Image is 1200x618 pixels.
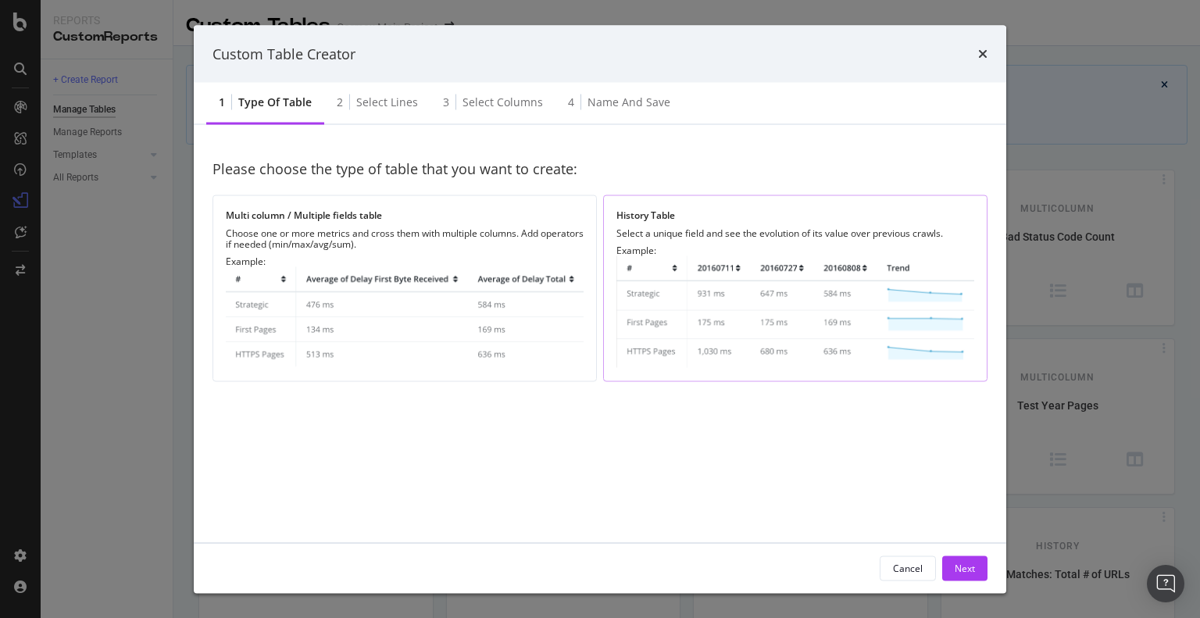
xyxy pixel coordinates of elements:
[616,228,974,239] div: Select a unique field and see the evolution of its value over previous crawls.
[587,95,670,110] div: Name and save
[219,95,225,110] div: 1
[955,561,975,574] div: Next
[880,555,936,580] button: Cancel
[194,25,1006,593] div: modal
[356,95,418,110] div: Select lines
[226,228,584,250] div: Choose one or more metrics and cross them with multiple columns. Add operators if needed (min/max...
[978,44,987,64] div: times
[1147,565,1184,602] div: Open Intercom Messenger
[443,95,449,110] div: 3
[226,256,584,369] div: Example:
[212,44,355,64] div: Custom Table Creator
[568,95,574,110] div: 4
[337,95,343,110] div: 2
[893,561,923,574] div: Cancel
[226,267,584,369] img: MultiColumnTablePreview
[212,144,987,195] div: Please choose the type of table that you want to create:
[462,95,543,110] div: Select columns
[942,555,987,580] button: Next
[238,95,312,110] div: Type of table
[226,208,584,221] div: Multi column / Multiple fields table
[616,256,974,368] img: HistoryTablePreview
[616,245,974,368] div: Example:
[616,208,974,221] div: History Table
